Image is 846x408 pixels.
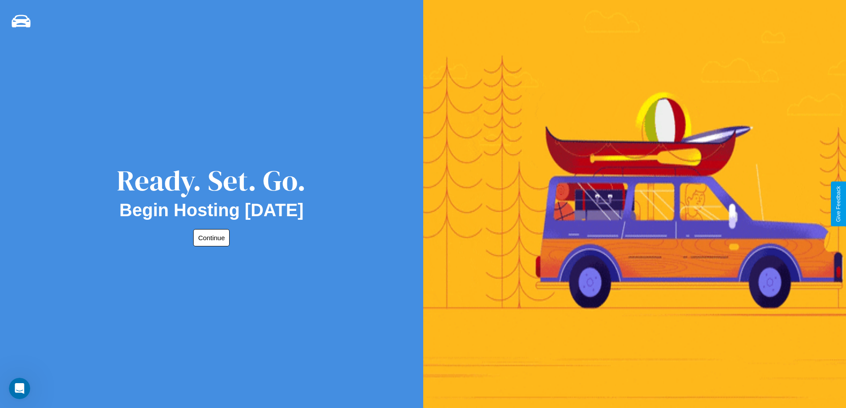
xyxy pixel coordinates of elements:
div: Ready. Set. Go. [117,161,306,200]
iframe: Intercom live chat [9,378,30,399]
h2: Begin Hosting [DATE] [119,200,304,220]
button: Continue [193,229,230,246]
div: Give Feedback [835,186,842,222]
